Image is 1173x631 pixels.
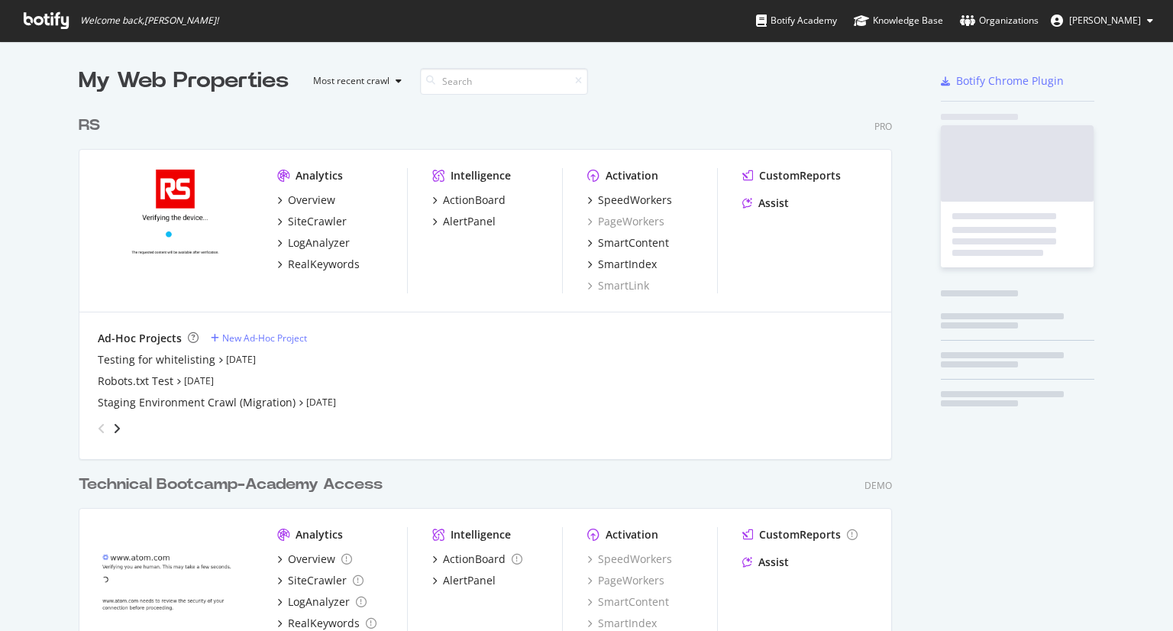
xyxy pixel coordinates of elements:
[288,257,360,272] div: RealKeywords
[92,416,111,441] div: angle-left
[98,374,173,389] a: Robots.txt Test
[432,573,496,588] a: AlertPanel
[956,73,1064,89] div: Botify Chrome Plugin
[598,193,672,208] div: SpeedWorkers
[587,594,669,610] a: SmartContent
[451,168,511,183] div: Intelligence
[874,120,892,133] div: Pro
[313,76,389,86] div: Most recent crawl
[277,235,350,251] a: LogAnalyzer
[443,573,496,588] div: AlertPanel
[598,235,669,251] div: SmartContent
[1069,14,1141,27] span: Brandon Shallenberger
[222,332,307,345] div: New Ad-Hoc Project
[79,115,100,137] div: RS
[742,196,789,211] a: Assist
[1039,8,1165,33] button: [PERSON_NAME]
[742,555,789,570] a: Assist
[854,13,943,28] div: Knowledge Base
[451,527,511,542] div: Intelligence
[111,421,122,436] div: angle-right
[742,527,858,542] a: CustomReports
[301,69,408,93] button: Most recent crawl
[759,527,841,542] div: CustomReports
[277,193,335,208] a: Overview
[288,193,335,208] div: Overview
[277,214,347,229] a: SiteCrawler
[277,594,367,610] a: LogAnalyzer
[941,73,1064,89] a: Botify Chrome Plugin
[756,13,837,28] div: Botify Academy
[226,353,256,366] a: [DATE]
[443,193,506,208] div: ActionBoard
[759,168,841,183] div: CustomReports
[288,616,360,631] div: RealKeywords
[211,332,307,345] a: New Ad-Hoc Project
[184,374,214,387] a: [DATE]
[277,552,352,567] a: Overview
[758,196,789,211] div: Assist
[587,573,664,588] a: PageWorkers
[587,193,672,208] a: SpeedWorkers
[443,552,506,567] div: ActionBoard
[432,214,496,229] a: AlertPanel
[79,474,389,496] a: Technical Bootcamp-Academy Access
[587,257,657,272] a: SmartIndex
[587,235,669,251] a: SmartContent
[98,352,215,367] a: Testing for whitelisting
[288,552,335,567] div: Overview
[98,395,296,410] a: Staging Environment Crawl (Migration)
[420,68,588,95] input: Search
[306,396,336,409] a: [DATE]
[296,168,343,183] div: Analytics
[98,168,253,292] img: www.alliedelec.com
[288,235,350,251] div: LogAnalyzer
[587,278,649,293] a: SmartLink
[443,214,496,229] div: AlertPanel
[606,527,658,542] div: Activation
[587,214,664,229] a: PageWorkers
[587,616,657,631] a: SmartIndex
[277,573,364,588] a: SiteCrawler
[79,115,106,137] a: RS
[288,594,350,610] div: LogAnalyzer
[98,331,182,346] div: Ad-Hoc Projects
[864,479,892,492] div: Demo
[742,168,841,183] a: CustomReports
[296,527,343,542] div: Analytics
[80,15,218,27] span: Welcome back, [PERSON_NAME] !
[432,193,506,208] a: ActionBoard
[288,214,347,229] div: SiteCrawler
[288,573,347,588] div: SiteCrawler
[606,168,658,183] div: Activation
[960,13,1039,28] div: Organizations
[277,257,360,272] a: RealKeywords
[79,474,383,496] div: Technical Bootcamp-Academy Access
[432,552,522,567] a: ActionBoard
[587,552,672,567] a: SpeedWorkers
[277,616,376,631] a: RealKeywords
[598,257,657,272] div: SmartIndex
[79,66,289,96] div: My Web Properties
[758,555,789,570] div: Assist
